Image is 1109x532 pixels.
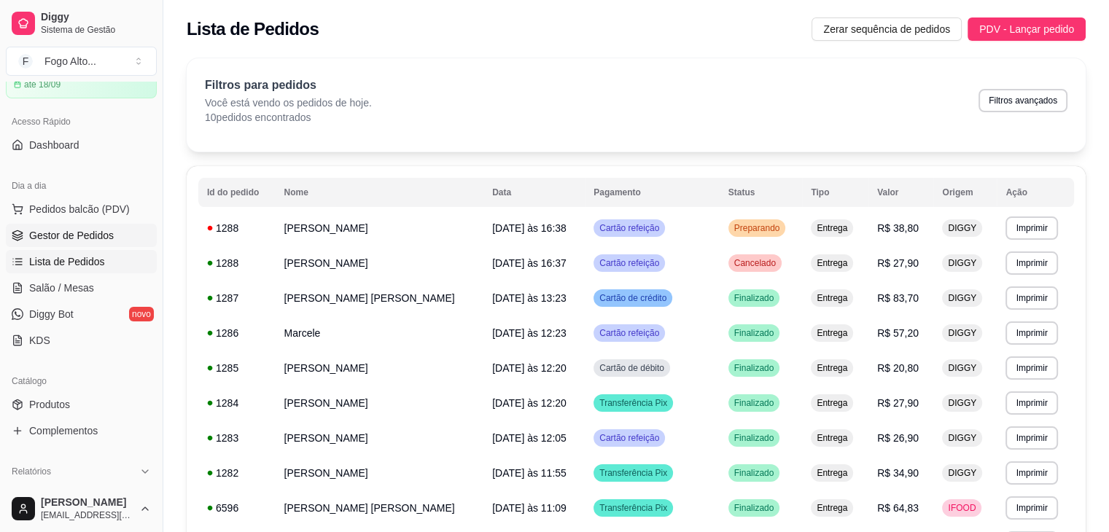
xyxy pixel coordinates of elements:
[41,11,151,24] span: Diggy
[720,178,803,207] th: Status
[492,292,567,304] span: [DATE] às 13:23
[877,432,919,444] span: R$ 26,90
[207,221,266,235] div: 1288
[814,432,850,444] span: Entrega
[6,197,157,221] button: Pedidos balcão (PDV)
[812,17,962,41] button: Zerar sequência de pedidos
[6,250,157,273] a: Lista de Pedidos
[877,222,919,234] span: R$ 38,80
[492,362,567,374] span: [DATE] às 12:20
[6,174,157,197] div: Dia a dia
[492,257,567,269] span: [DATE] às 16:37
[945,467,979,479] span: DIGGY
[731,432,777,444] span: Finalizado
[29,333,50,348] span: KDS
[6,110,157,133] div: Acesso Rápido
[275,281,483,316] td: [PERSON_NAME] [PERSON_NAME]
[877,467,919,479] span: R$ 34,90
[207,326,266,340] div: 1286
[596,222,662,234] span: Cartão refeição
[275,455,483,490] td: [PERSON_NAME]
[814,362,850,374] span: Entrega
[492,432,567,444] span: [DATE] às 12:05
[275,490,483,525] td: [PERSON_NAME] [PERSON_NAME]
[585,178,719,207] th: Pagamento
[731,327,777,339] span: Finalizado
[997,178,1074,207] th: Ação
[596,292,669,304] span: Cartão de crédito
[275,178,483,207] th: Nome
[24,79,61,90] article: até 18/09
[6,6,157,41] a: DiggySistema de Gestão
[596,362,667,374] span: Cartão de débito
[1005,461,1057,485] button: Imprimir
[29,228,114,243] span: Gestor de Pedidos
[6,491,157,526] button: [PERSON_NAME][EMAIL_ADDRESS][DOMAIN_NAME]
[968,17,1086,41] button: PDV - Lançar pedido
[29,423,98,438] span: Complementos
[6,276,157,300] a: Salão / Mesas
[814,327,850,339] span: Entrega
[41,496,133,509] span: [PERSON_NAME]
[205,110,372,125] p: 10 pedidos encontrados
[275,386,483,420] td: [PERSON_NAME]
[1005,426,1057,450] button: Imprimir
[877,362,919,374] span: R$ 20,80
[6,393,157,416] a: Produtos
[207,501,266,515] div: 6596
[207,431,266,445] div: 1283
[731,502,777,514] span: Finalizado
[29,202,130,216] span: Pedidos balcão (PDV)
[207,466,266,480] div: 1282
[207,361,266,375] div: 1285
[877,502,919,514] span: R$ 64,83
[814,502,850,514] span: Entrega
[1005,356,1057,380] button: Imprimir
[275,316,483,351] td: Marcele
[18,54,33,69] span: F
[731,467,777,479] span: Finalizado
[933,178,997,207] th: Origem
[731,397,777,409] span: Finalizado
[596,257,662,269] span: Cartão refeição
[596,467,670,479] span: Transferência Pix
[41,24,151,36] span: Sistema de Gestão
[187,17,319,41] h2: Lista de Pedidos
[596,502,670,514] span: Transferência Pix
[492,467,567,479] span: [DATE] às 11:55
[945,292,979,304] span: DIGGY
[1005,391,1057,415] button: Imprimir
[1005,321,1057,345] button: Imprimir
[596,432,662,444] span: Cartão refeição
[945,502,978,514] span: IFOOD
[275,351,483,386] td: [PERSON_NAME]
[207,291,266,305] div: 1287
[6,47,157,76] button: Select a team
[6,224,157,247] a: Gestor de Pedidos
[868,178,933,207] th: Valor
[596,397,670,409] span: Transferência Pix
[6,369,157,393] div: Catálogo
[275,420,483,455] td: [PERSON_NAME]
[29,397,70,412] span: Produtos
[731,257,779,269] span: Cancelado
[1005,216,1057,240] button: Imprimir
[12,466,51,477] span: Relatórios
[492,397,567,409] span: [DATE] às 12:20
[492,327,567,339] span: [DATE] às 12:23
[814,222,850,234] span: Entrega
[731,362,777,374] span: Finalizado
[205,77,372,94] p: Filtros para pedidos
[877,257,919,269] span: R$ 27,90
[814,292,850,304] span: Entrega
[945,362,979,374] span: DIGGY
[596,327,662,339] span: Cartão refeição
[1005,286,1057,310] button: Imprimir
[29,281,94,295] span: Salão / Mesas
[877,397,919,409] span: R$ 27,90
[29,254,105,269] span: Lista de Pedidos
[207,256,266,270] div: 1288
[6,329,157,352] a: KDS
[492,222,567,234] span: [DATE] às 16:38
[6,483,157,506] a: Relatórios de vendas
